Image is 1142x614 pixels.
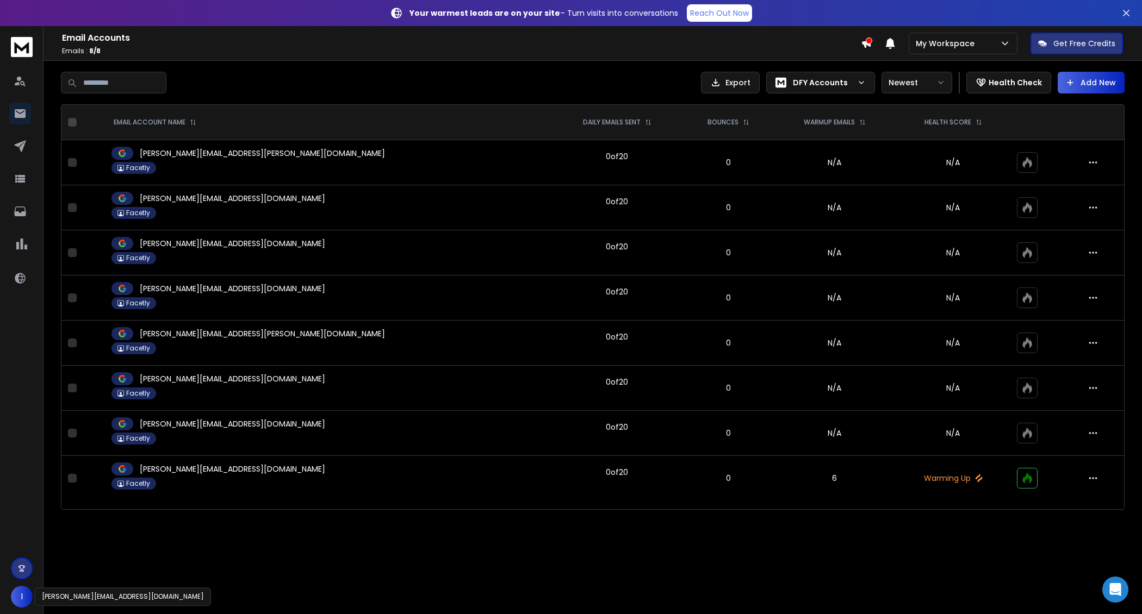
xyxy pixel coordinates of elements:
p: 0 [690,383,767,393]
button: Newest [882,72,952,93]
p: Get Free Credits [1053,38,1115,49]
p: N/A [902,383,1004,393]
div: EMAIL ACCOUNT NAME [114,118,196,127]
td: N/A [774,411,896,456]
td: N/A [774,275,896,321]
p: 0 [690,247,767,258]
div: 0 of 20 [606,331,628,342]
a: Reach Out Now [687,4,752,22]
td: N/A [774,230,896,275]
p: [PERSON_NAME][EMAIL_ADDRESS][DOMAIN_NAME] [140,193,325,204]
td: 6 [774,456,896,501]
p: [PERSON_NAME][EMAIL_ADDRESS][DOMAIN_NAME] [140,373,325,384]
p: Facetly [126,344,150,353]
button: Export [701,72,760,93]
p: – Turn visits into conversations [409,8,678,18]
td: N/A [774,321,896,366]
p: Health Check [989,77,1042,88]
p: [PERSON_NAME][EMAIL_ADDRESS][DOMAIN_NAME] [140,463,325,474]
div: [PERSON_NAME][EMAIL_ADDRESS][DOMAIN_NAME] [35,587,211,606]
p: Facetly [126,479,150,488]
img: logo [11,37,33,57]
button: I [11,586,33,607]
p: Warming Up [902,473,1004,484]
p: N/A [902,157,1004,168]
p: WARMUP EMAILS [804,118,855,127]
p: N/A [902,292,1004,303]
p: [PERSON_NAME][EMAIL_ADDRESS][DOMAIN_NAME] [140,418,325,429]
p: DAILY EMAILS SENT [583,118,641,127]
p: 0 [690,292,767,303]
td: N/A [774,185,896,230]
p: HEALTH SCORE [924,118,971,127]
div: 0 of 20 [606,286,628,297]
p: Facetly [126,434,150,443]
p: Facetly [126,299,150,308]
p: 0 [690,337,767,348]
p: Reach Out Now [690,8,749,18]
p: 0 [690,428,767,438]
div: 0 of 20 [606,422,628,433]
p: My Workspace [916,38,979,49]
span: 8 / 8 [89,46,101,55]
p: Facetly [126,209,150,217]
p: DFY Accounts [793,77,853,88]
p: N/A [902,247,1004,258]
div: 0 of 20 [606,467,628,478]
p: N/A [902,337,1004,348]
p: [PERSON_NAME][EMAIL_ADDRESS][PERSON_NAME][DOMAIN_NAME] [140,148,385,159]
button: Get Free Credits [1031,33,1123,54]
div: 0 of 20 [606,196,628,207]
td: N/A [774,140,896,185]
p: 0 [690,157,767,168]
p: Facetly [126,254,150,262]
td: N/A [774,366,896,411]
div: 0 of 20 [606,241,628,252]
p: Emails : [62,47,861,55]
strong: Your warmest leads are on your site [409,8,560,18]
button: Health Check [966,72,1051,93]
button: Add New [1058,72,1125,93]
p: N/A [902,428,1004,438]
div: Open Intercom Messenger [1102,577,1128,603]
p: N/A [902,202,1004,213]
div: 0 of 20 [606,151,628,162]
p: 0 [690,202,767,213]
p: Facetly [126,389,150,398]
p: BOUNCES [707,118,738,127]
h1: Email Accounts [62,32,861,45]
p: [PERSON_NAME][EMAIL_ADDRESS][DOMAIN_NAME] [140,238,325,249]
p: [PERSON_NAME][EMAIL_ADDRESS][PERSON_NAME][DOMAIN_NAME] [140,328,385,339]
p: Facetly [126,164,150,172]
p: 0 [690,473,767,484]
p: [PERSON_NAME][EMAIL_ADDRESS][DOMAIN_NAME] [140,283,325,294]
div: 0 of 20 [606,377,628,387]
